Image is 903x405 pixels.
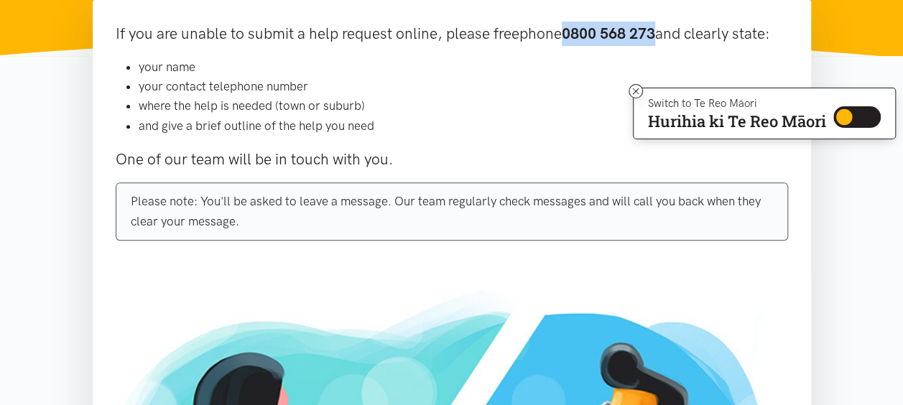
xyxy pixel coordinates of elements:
li: where the help is needed (town or suburb) [139,96,788,116]
li: and give a brief outline of the help you need [139,116,788,136]
b: 0800 568 273 [562,24,655,42]
li: your name [139,57,788,77]
p: Hurihia ki Te Reo Māori [648,115,826,128]
p: Switch to Te Reo Māori [648,99,826,108]
p: If you are unable to submit a help request online, please freephone and clearly state: [116,22,788,46]
div: Please note: You'll be asked to leave a message. Our team regularly check messages and will call ... [116,182,788,240]
li: your contact telephone number [139,77,788,96]
p: One of our team will be in touch with you. [116,147,788,172]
